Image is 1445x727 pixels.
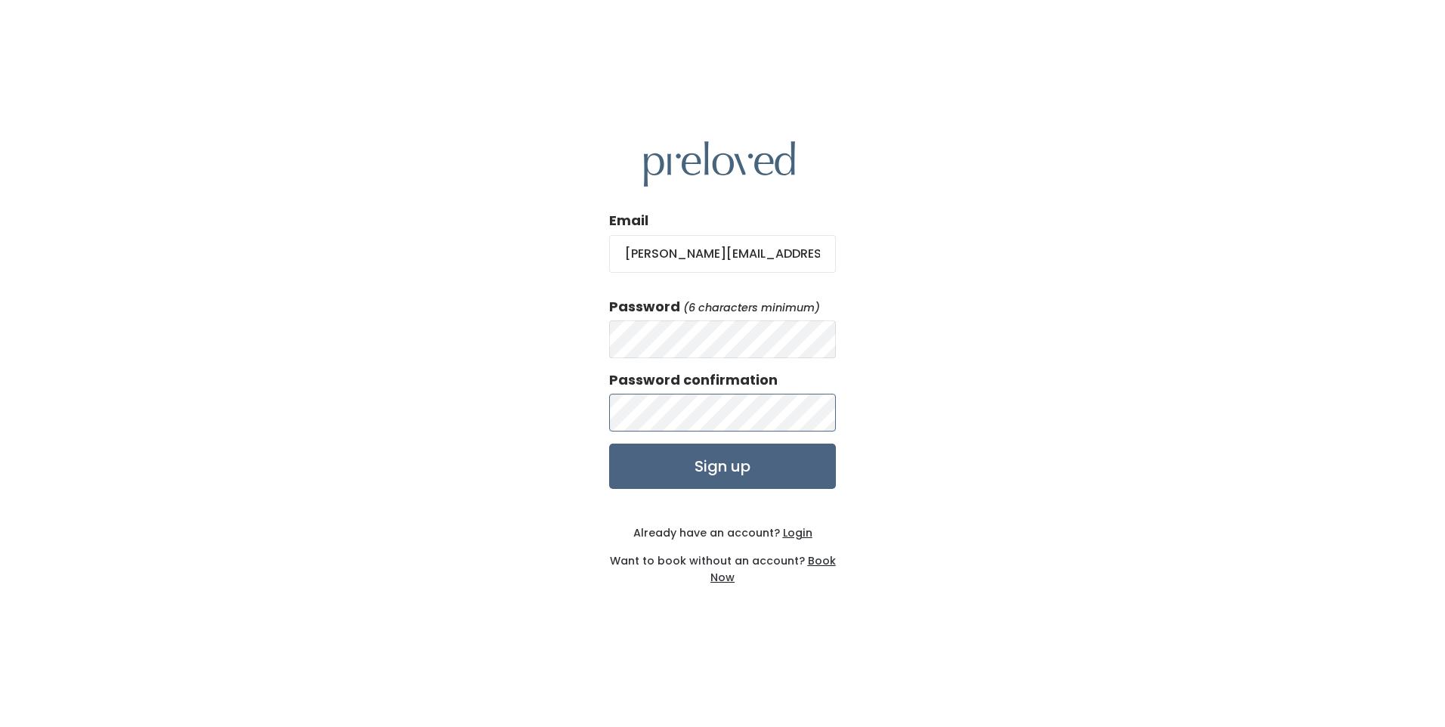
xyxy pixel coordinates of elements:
[609,444,836,489] input: Sign up
[609,541,836,585] div: Want to book without an account?
[683,300,820,315] em: (6 characters minimum)
[780,525,812,540] a: Login
[609,525,836,541] div: Already have an account?
[609,370,778,390] label: Password confirmation
[609,211,648,230] label: Email
[710,553,836,584] a: Book Now
[644,141,795,186] img: preloved logo
[783,525,812,540] u: Login
[609,297,680,317] label: Password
